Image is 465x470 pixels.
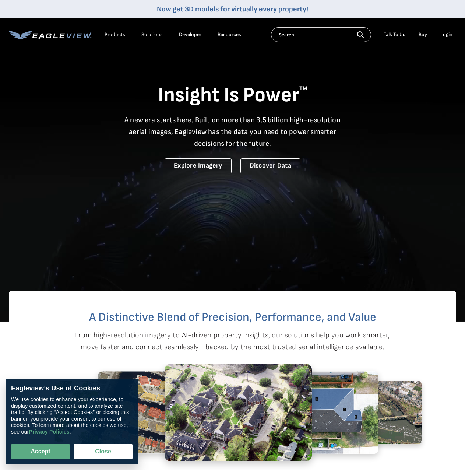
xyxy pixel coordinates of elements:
[384,31,405,38] div: Talk To Us
[157,5,308,14] a: Now get 3D models for virtually every property!
[105,31,125,38] div: Products
[11,444,70,459] button: Accept
[253,371,378,453] img: 2.2.png
[179,31,201,38] a: Developer
[440,31,452,38] div: Login
[120,114,345,150] p: A new era starts here. Built on more than 3.5 billion high-resolution aerial images, Eagleview ha...
[38,312,427,323] h2: A Distinctive Blend of Precision, Performance, and Value
[98,371,223,453] img: 5.2.png
[141,31,163,38] div: Solutions
[29,429,69,435] a: Privacy Policies
[11,385,133,393] div: Eagleview’s Use of Cookies
[75,329,390,353] p: From high-resolution imagery to AI-driven property insights, our solutions help you work smarter,...
[9,83,456,108] h1: Insight Is Power
[218,31,241,38] div: Resources
[240,158,300,173] a: Discover Data
[74,444,133,459] button: Close
[419,31,427,38] a: Buy
[299,85,307,92] sup: TM
[271,27,371,42] input: Search
[165,364,312,461] img: 1.2.png
[165,158,232,173] a: Explore Imagery
[11,396,133,435] div: We use cookies to enhance your experience, to display customized content, and to analyze site tra...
